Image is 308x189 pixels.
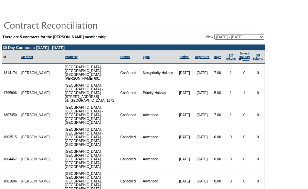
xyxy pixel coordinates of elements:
[224,64,237,82] td: 1
[176,148,193,170] td: [DATE]
[176,82,193,104] td: [DATE]
[63,64,119,82] td: [GEOGRAPHIC_DATA], [GEOGRAPHIC_DATA] - [GEOGRAPHIC_DATA] [PERSON_NAME] 601
[63,126,119,148] td: [GEOGRAPHIC_DATA], [GEOGRAPHIC_DATA] - [GEOGRAPHIC_DATA], [GEOGRAPHIC_DATA] [GEOGRAPHIC_DATA]
[20,82,51,104] td: [PERSON_NAME]
[251,64,265,82] td: 0
[3,18,141,32] img: pgTtlContractReconciliation.gif
[193,64,211,82] td: [DATE]
[176,104,193,126] td: [DATE]
[211,104,224,126] td: 7.00
[193,126,211,148] td: [DATE]
[253,53,263,60] a: SGTokens
[141,82,176,104] td: Priority Holiday
[2,64,20,82] td: 1814174
[119,148,141,170] td: Cancelled
[120,55,130,59] a: Status
[237,82,252,104] td: 1
[237,64,252,82] td: 0
[20,64,51,82] td: [PERSON_NAME]
[211,126,224,148] td: 0.00
[2,35,108,39] b: There are 5 contracts for the [PERSON_NAME] membership:
[251,148,265,170] td: 0
[119,104,141,126] td: Confirmed
[180,55,190,59] a: Arrival
[214,55,222,59] a: Days
[251,126,265,148] td: 0
[2,82,20,104] td: 1795906
[224,82,237,104] td: 1
[176,64,193,82] td: [DATE]
[224,126,237,148] td: 0
[237,148,252,170] td: 0
[176,126,193,148] td: [DATE]
[141,104,176,126] td: Advanced
[143,55,150,59] a: Type
[21,55,33,59] a: Member
[193,148,211,170] td: [DATE]
[193,104,211,126] td: [DATE]
[2,45,265,50] td: 30 Day Contract :: [DATE] - [DATE]
[237,126,252,148] td: 0
[193,82,211,104] td: [DATE]
[211,148,224,170] td: 0.00
[63,82,119,104] td: [GEOGRAPHIC_DATA], [GEOGRAPHIC_DATA] - [GEOGRAPHIC_DATA][STREET_ADDRESS] 51 [GEOGRAPHIC_DATA] 1171
[20,126,51,148] td: [PERSON_NAME]
[224,148,237,170] td: 0
[20,104,51,126] td: [PERSON_NAME]
[141,148,176,170] td: Advanced
[63,148,119,170] td: [GEOGRAPHIC_DATA], [GEOGRAPHIC_DATA] - [GEOGRAPHIC_DATA], [GEOGRAPHIC_DATA] [GEOGRAPHIC_DATA]
[65,55,77,59] a: Property
[251,104,265,126] td: 0
[141,126,176,148] td: Advanced
[119,64,141,82] td: Confirmed
[195,55,210,59] a: Departure
[211,64,224,82] td: 7.00
[237,104,252,126] td: 0
[2,104,20,126] td: 1807350
[224,104,237,126] td: 1
[2,148,20,170] td: 1804467
[2,50,20,64] td: Id
[20,148,51,170] td: [PERSON_NAME]
[119,126,141,148] td: Cancelled
[63,104,119,126] td: [GEOGRAPHIC_DATA], [GEOGRAPHIC_DATA] - [GEOGRAPHIC_DATA], [GEOGRAPHIC_DATA] [GEOGRAPHIC_DATA]
[211,82,224,104] td: 5.00
[2,126,20,148] td: 1803515
[225,53,236,60] a: ARTokens
[239,52,250,62] a: Select HolidayTokens
[141,64,176,82] td: Non-priority Holiday
[171,34,264,40] td: View:
[251,82,265,104] td: 0
[119,82,141,104] td: Confirmed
